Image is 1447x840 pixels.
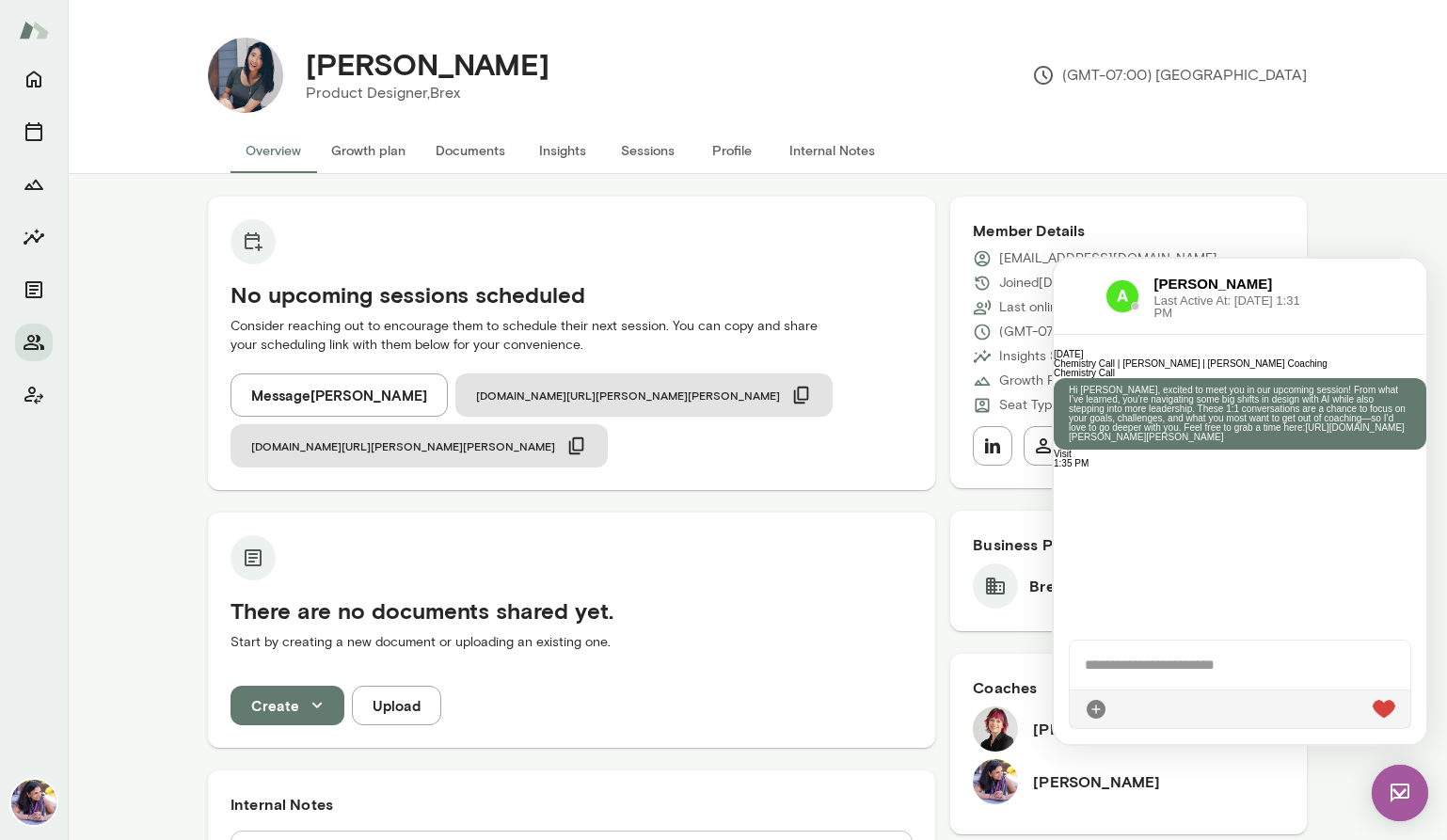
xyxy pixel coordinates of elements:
h6: [PERSON_NAME] [101,15,249,36]
div: Attach [31,439,54,462]
button: Members [15,324,53,361]
div: Live Reaction [319,439,342,462]
button: [DOMAIN_NAME][URL][PERSON_NAME][PERSON_NAME] [231,424,608,468]
p: Last online [DATE] [999,298,1105,317]
button: Documents [421,128,520,173]
span: [DOMAIN_NAME][URL][PERSON_NAME][PERSON_NAME] [251,438,555,453]
p: Product Designer, Brex [306,82,549,104]
button: Documents [15,271,53,309]
button: Profile [690,128,774,173]
button: Message[PERSON_NAME] [231,373,448,417]
a: [URL][DOMAIN_NAME][PERSON_NAME][PERSON_NAME] [15,164,351,183]
button: Growth plan [316,128,421,173]
button: Insights [520,128,605,173]
button: Create [231,686,344,725]
p: Joined [DATE] [999,274,1079,293]
p: (GMT-07:00) [GEOGRAPHIC_DATA] [999,323,1216,341]
button: Sessions [605,128,690,173]
h6: Business Plan [973,533,1284,556]
h6: Member Details [973,219,1284,242]
p: [EMAIL_ADDRESS][DOMAIN_NAME] [999,249,1217,268]
h6: Brex [1029,575,1062,597]
span: [DOMAIN_NAME][URL][PERSON_NAME][PERSON_NAME] [476,388,780,403]
button: Upload [352,686,441,725]
p: Hi [PERSON_NAME], excited to meet you in our upcoming session! From what I’ve learned, you’re nav... [15,127,358,183]
img: data:image/png;base64,iVBORw0KGgoAAAANSUhEUgAAAMgAAADICAYAAACtWK6eAAAAAXNSR0IArs4c6QAADhVJREFUeF7... [52,21,86,55]
button: Home [15,60,53,98]
img: Leigh Allen-Arredondo [973,706,1018,752]
p: Insights Status: Unsent [999,347,1135,366]
p: Seat Type: Standard/Leadership [999,396,1190,415]
p: Growth Plan: Started [999,372,1121,390]
p: Consider reaching out to encourage them to schedule their next session. You can copy and share yo... [231,317,913,355]
button: Internal Notes [774,128,890,173]
h4: [PERSON_NAME] [306,46,549,82]
img: Aradhana Goel [973,759,1018,804]
img: Annie Xue [208,38,283,113]
img: Aradhana Goel [11,780,56,825]
h6: [PERSON_NAME] [1033,770,1160,793]
h6: Internal Notes [231,793,913,816]
button: Sessions [15,113,53,151]
button: Growth Plan [15,166,53,203]
h5: There are no documents shared yet. [231,595,913,626]
button: Insights [15,218,53,256]
h6: Coaches [973,676,1284,699]
p: Start by creating a new document or uploading an existing one. [231,633,913,652]
button: [DOMAIN_NAME][URL][PERSON_NAME][PERSON_NAME] [455,373,833,417]
h6: [PERSON_NAME] [1033,718,1160,740]
img: Mento [19,12,49,48]
span: Last Active At: [DATE] 1:31 PM [101,36,249,60]
img: heart [319,441,342,460]
button: Overview [231,128,316,173]
button: Client app [15,376,53,414]
p: (GMT-07:00) [GEOGRAPHIC_DATA] [1032,64,1307,87]
h5: No upcoming sessions scheduled [231,279,913,309]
